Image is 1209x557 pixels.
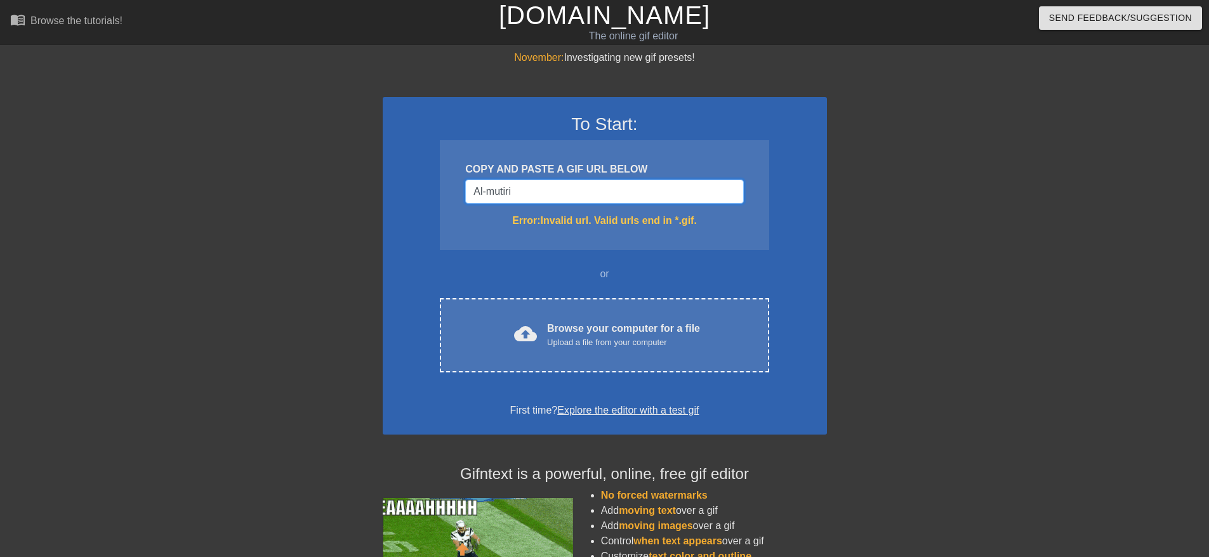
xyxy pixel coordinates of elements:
input: Username [465,180,743,204]
li: Add over a gif [601,503,827,518]
div: Upload a file from your computer [547,336,700,349]
span: No forced watermarks [601,490,708,501]
span: cloud_upload [514,322,537,345]
div: Investigating new gif presets! [383,50,827,65]
h3: To Start: [399,114,810,135]
a: Browse the tutorials! [10,12,122,32]
li: Add over a gif [601,518,827,534]
a: [DOMAIN_NAME] [499,1,710,29]
div: or [416,266,794,282]
span: Send Feedback/Suggestion [1049,10,1192,26]
div: Browse your computer for a file [547,321,700,349]
div: Error: Invalid url. Valid urls end in *.gif. [465,213,743,228]
span: moving images [619,520,692,531]
li: Control over a gif [601,534,827,549]
div: COPY AND PASTE A GIF URL BELOW [465,162,743,177]
span: moving text [619,505,676,516]
button: Send Feedback/Suggestion [1039,6,1202,30]
span: menu_book [10,12,25,27]
div: Browse the tutorials! [30,15,122,26]
span: November: [514,52,564,63]
h4: Gifntext is a powerful, online, free gif editor [383,465,827,483]
a: Explore the editor with a test gif [557,405,699,416]
div: First time? [399,403,810,418]
span: when text appears [633,535,722,546]
div: The online gif editor [409,29,857,44]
